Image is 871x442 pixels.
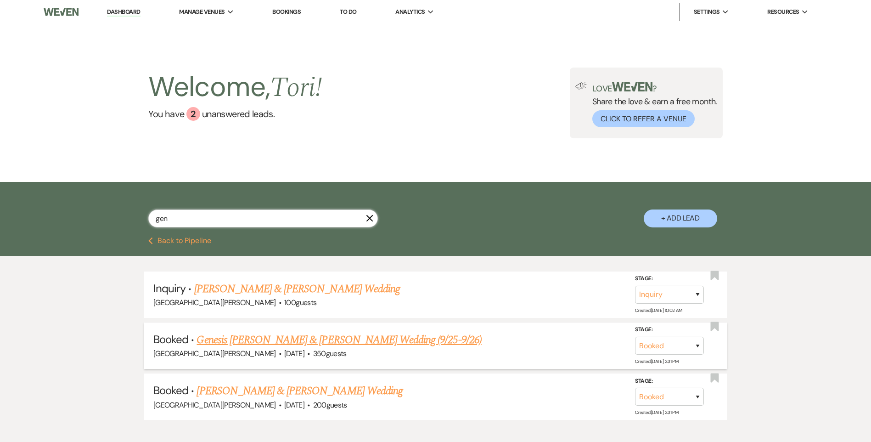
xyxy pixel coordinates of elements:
[153,383,188,397] span: Booked
[153,400,276,410] span: [GEOGRAPHIC_DATA][PERSON_NAME]
[313,349,347,358] span: 350 guests
[644,210,717,227] button: + Add Lead
[44,2,79,22] img: Weven Logo
[197,383,402,399] a: [PERSON_NAME] & [PERSON_NAME] Wedding
[635,274,704,284] label: Stage:
[148,68,322,107] h2: Welcome,
[153,349,276,358] span: [GEOGRAPHIC_DATA][PERSON_NAME]
[148,210,378,227] input: Search by name, event date, email address or phone number
[272,8,301,16] a: Bookings
[270,67,322,109] span: Tori !
[153,332,188,346] span: Booked
[153,298,276,307] span: [GEOGRAPHIC_DATA][PERSON_NAME]
[635,325,704,335] label: Stage:
[635,409,678,415] span: Created: [DATE] 3:31 PM
[592,110,695,127] button: Click to Refer a Venue
[635,376,704,386] label: Stage:
[575,82,587,90] img: loud-speaker-illustration.svg
[587,82,717,127] div: Share the love & earn a free month.
[284,400,304,410] span: [DATE]
[284,298,316,307] span: 100 guests
[148,107,322,121] a: You have 2 unanswered leads.
[107,8,140,17] a: Dashboard
[186,107,200,121] div: 2
[592,82,717,93] p: Love ?
[197,332,481,348] a: Genesis [PERSON_NAME] & [PERSON_NAME] Wedding (9/25-9/26)
[635,307,682,313] span: Created: [DATE] 10:02 AM
[635,358,678,364] span: Created: [DATE] 3:31 PM
[395,7,425,17] span: Analytics
[694,7,720,17] span: Settings
[340,8,357,16] a: To Do
[194,281,400,297] a: [PERSON_NAME] & [PERSON_NAME] Wedding
[148,237,211,244] button: Back to Pipeline
[179,7,225,17] span: Manage Venues
[767,7,799,17] span: Resources
[284,349,304,358] span: [DATE]
[153,281,185,295] span: Inquiry
[313,400,347,410] span: 200 guests
[612,82,653,91] img: weven-logo-green.svg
